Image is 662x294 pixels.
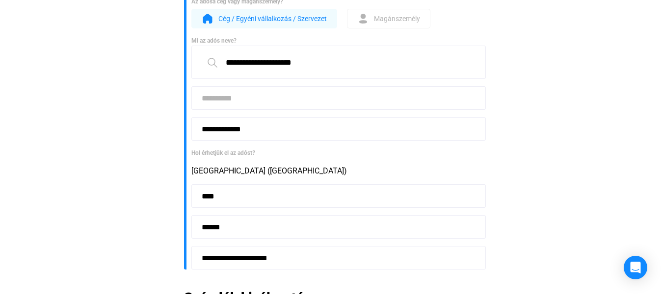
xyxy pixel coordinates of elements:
[191,9,337,28] button: form-orgCég / Egyéni vállalkozás / Szervezet
[202,13,213,24] img: form-org
[624,256,647,279] div: Open Intercom Messenger
[191,165,478,177] div: [GEOGRAPHIC_DATA] ([GEOGRAPHIC_DATA])
[218,13,327,24] span: Cég / Egyéni vállalkozás / Szervezet
[357,13,369,24] img: form-ind
[347,9,430,28] button: form-indMagánszemély
[191,36,478,46] div: Mi az adós neve?
[374,13,420,24] span: Magánszemély
[191,148,478,158] div: Hol érhetjük el az adóst?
